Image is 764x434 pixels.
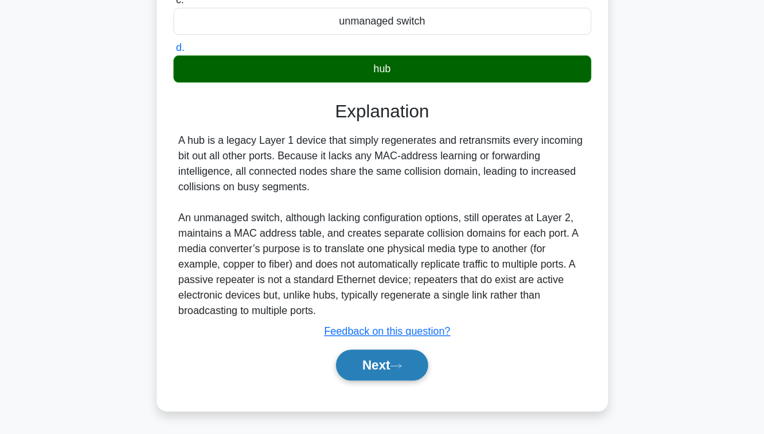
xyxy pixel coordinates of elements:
[336,350,428,380] button: Next
[324,326,451,337] a: Feedback on this question?
[173,8,591,35] div: unmanaged switch
[181,101,583,122] h3: Explanation
[176,42,184,53] span: d.
[173,55,591,83] div: hub
[179,133,586,319] div: A hub is a legacy Layer 1 device that simply regenerates and retransmits every incoming bit out a...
